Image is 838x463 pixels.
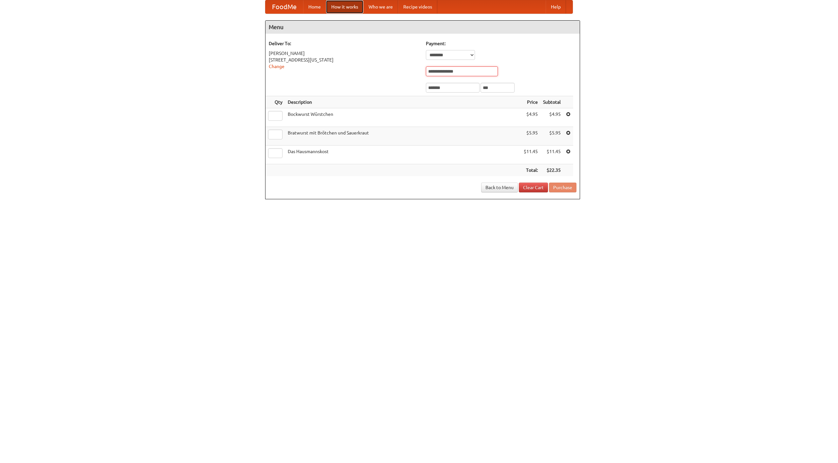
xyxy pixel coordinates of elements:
[521,127,540,146] td: $5.95
[521,108,540,127] td: $4.95
[285,108,521,127] td: Bockwurst Würstchen
[265,21,580,34] h4: Menu
[326,0,363,13] a: How it works
[269,50,419,57] div: [PERSON_NAME]
[269,57,419,63] div: [STREET_ADDRESS][US_STATE]
[265,0,303,13] a: FoodMe
[519,183,548,192] a: Clear Cart
[363,0,398,13] a: Who we are
[540,127,563,146] td: $5.95
[540,146,563,164] td: $11.45
[285,96,521,108] th: Description
[269,64,284,69] a: Change
[540,108,563,127] td: $4.95
[285,127,521,146] td: Bratwurst mit Brötchen und Sauerkraut
[285,146,521,164] td: Das Hausmannskost
[540,164,563,176] th: $22.35
[265,96,285,108] th: Qty
[269,40,419,47] h5: Deliver To:
[546,0,566,13] a: Help
[540,96,563,108] th: Subtotal
[521,96,540,108] th: Price
[426,40,576,47] h5: Payment:
[521,164,540,176] th: Total:
[549,183,576,192] button: Purchase
[398,0,437,13] a: Recipe videos
[521,146,540,164] td: $11.45
[303,0,326,13] a: Home
[481,183,518,192] a: Back to Menu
